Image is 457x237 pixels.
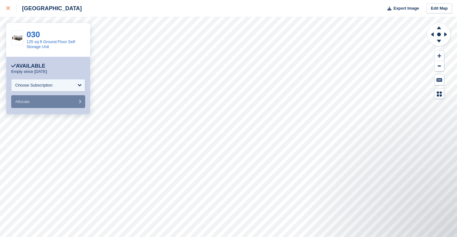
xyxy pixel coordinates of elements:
p: Empty since [DATE] [11,69,47,74]
div: Available [11,63,45,69]
button: Zoom Out [435,61,444,71]
div: [GEOGRAPHIC_DATA] [16,5,82,12]
div: Choose Subscription [15,82,53,88]
a: 125 sq ft Ground Floor Self Storage Unit [26,39,75,49]
a: 030 [26,30,40,39]
img: 125-sqft-unit.jpg [11,34,23,42]
button: Allocate [11,95,85,108]
span: Export Image [393,5,419,11]
span: Allocate [15,99,30,104]
button: Export Image [384,3,419,14]
a: Edit Map [427,3,452,14]
button: Keyboard Shortcuts [435,75,444,85]
button: Map Legend [435,89,444,99]
button: Zoom In [435,51,444,61]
